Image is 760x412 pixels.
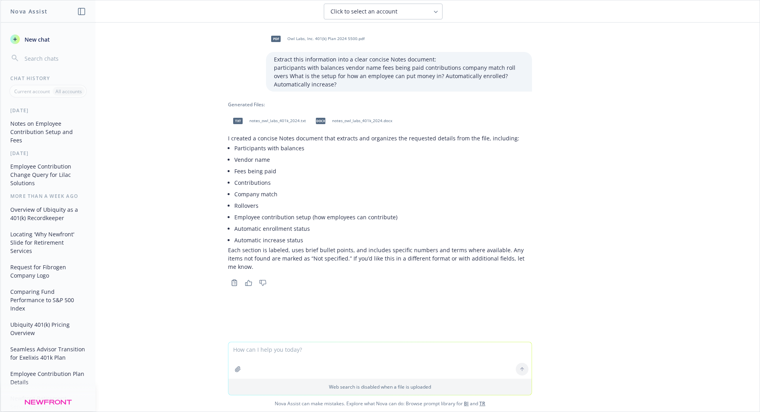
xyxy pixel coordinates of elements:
span: notes_owl_labs_401k_2024.txt [249,118,306,123]
div: [DATE] [1,107,95,114]
button: New chat [7,32,89,46]
div: docxnotes_owl_labs_401k_2024.docx [311,111,394,131]
button: Click to select an account [324,4,443,19]
p: Current account [14,88,50,95]
button: Seamless Advisor Transition for Exelixis 401k Plan [7,343,89,364]
p: Extract this information into a clear concise Notes document: [274,55,524,63]
li: Participants with balances [234,142,532,154]
span: txt [233,118,243,124]
button: Locating 'Why Newfront' Slide for Retirement Services [7,228,89,257]
button: Notes on Employee Contribution Setup and Fees [7,117,89,147]
li: Rollovers [234,200,532,211]
button: Thumbs down [256,277,269,288]
button: Comparing Fund Performance to S&P 500 Index [7,285,89,315]
span: docx [316,118,325,124]
button: Employee Contribution Plan Details [7,367,89,389]
p: participants with balances vendor name fees being paid contributions company match roll overs Wha... [274,63,524,88]
li: Company match [234,188,532,200]
li: Automatic increase status [234,234,532,246]
button: Overview of Ubiquity as a 401(k) Recordkeeper [7,203,89,224]
span: pdf [271,36,281,42]
p: Each section is labeled, uses brief bullet points, and includes specific numbers and terms where ... [228,246,532,271]
div: [DATE] [1,150,95,157]
li: Vendor name [234,154,532,165]
a: BI [464,400,469,407]
span: Owl Labs, Inc. 401(k) Plan 2024 5500.pdf [287,36,365,41]
li: Fees being paid [234,165,532,177]
div: Chat History [1,75,95,82]
div: More than a week ago [1,193,95,199]
span: Nova Assist can make mistakes. Explore what Nova can do: Browse prompt library for and [4,395,756,412]
li: Employee contribution setup (how employees can contribute) [234,211,532,223]
li: Automatic enrollment status [234,223,532,234]
span: notes_owl_labs_401k_2024.docx [332,118,392,123]
li: Contributions [234,177,532,188]
span: New chat [23,35,50,44]
p: Web search is disabled when a file is uploaded [233,383,527,390]
span: Click to select an account [331,8,397,15]
div: Generated Files: [228,101,532,108]
a: TR [479,400,485,407]
h1: Nova Assist [10,7,47,15]
svg: Copy to clipboard [231,279,238,286]
div: pdfOwl Labs, Inc. 401(k) Plan 2024 5500.pdf [266,29,366,49]
input: Search chats [23,53,86,64]
p: I created a concise Notes document that extracts and organizes the requested details from the fil... [228,134,532,142]
button: Request for Fibrogen Company Logo [7,261,89,282]
p: All accounts [55,88,82,95]
div: txtnotes_owl_labs_401k_2024.txt [228,111,308,131]
button: Employee Contribution Change Query for Lilac Solutions [7,160,89,190]
button: Ubiquity 401(k) Pricing Overview [7,318,89,339]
